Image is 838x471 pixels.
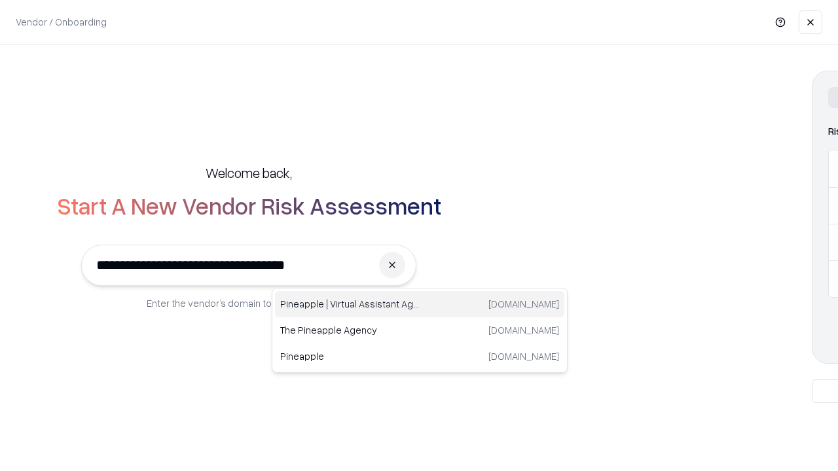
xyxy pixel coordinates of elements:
p: [DOMAIN_NAME] [488,323,559,337]
p: [DOMAIN_NAME] [488,349,559,363]
p: Pineapple [280,349,420,363]
p: The Pineapple Agency [280,323,420,337]
p: [DOMAIN_NAME] [488,297,559,311]
p: Enter the vendor’s domain to begin onboarding [147,296,351,310]
h5: Welcome back, [206,164,292,182]
p: Pineapple | Virtual Assistant Agency [280,297,420,311]
p: Vendor / Onboarding [16,15,107,29]
h2: Start A New Vendor Risk Assessment [57,192,441,218]
div: Suggestions [272,288,568,373]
